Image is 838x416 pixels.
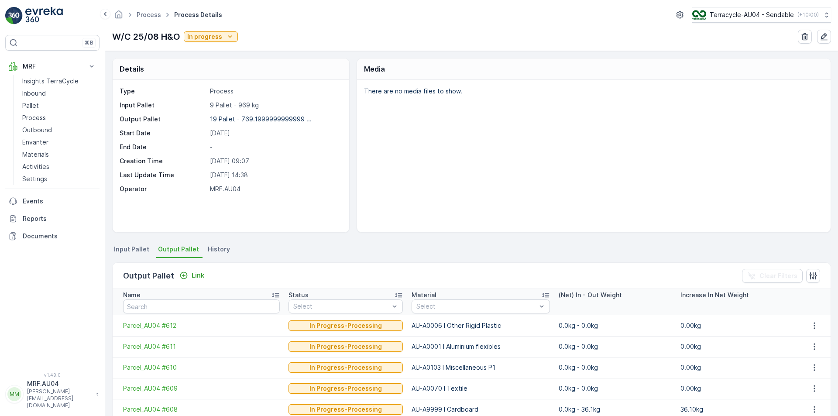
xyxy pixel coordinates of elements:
[123,321,280,330] span: Parcel_AU04 #612
[210,129,340,138] p: [DATE]
[710,10,794,19] p: Terracycle-AU04 - Sendable
[288,383,403,394] button: In Progress-Processing
[364,87,821,96] p: There are no media files to show.
[123,342,280,351] a: Parcel_AU04 #611
[364,64,385,74] p: Media
[27,379,92,388] p: MRF.AU04
[120,101,206,110] p: Input Pallet
[676,336,798,357] td: 0.00kg
[692,10,706,20] img: terracycle_logo.png
[123,270,174,282] p: Output Pallet
[288,404,403,415] button: In Progress-Processing
[172,10,224,19] span: Process Details
[797,11,819,18] p: ( +10:00 )
[120,64,144,74] p: Details
[554,315,676,336] td: 0.0kg - 0.0kg
[676,357,798,378] td: 0.00kg
[759,272,797,280] p: Clear Filters
[23,214,96,223] p: Reports
[5,372,100,378] span: v 1.49.0
[288,341,403,352] button: In Progress-Processing
[22,150,49,159] p: Materials
[407,336,554,357] td: AU-A0001 I Aluminium flexibles
[27,388,92,409] p: [PERSON_NAME][EMAIL_ADDRESS][DOMAIN_NAME]
[184,31,238,42] button: In progress
[293,302,389,311] p: Select
[676,378,798,399] td: 0.00kg
[210,87,340,96] p: Process
[22,175,47,183] p: Settings
[210,101,340,110] p: 9 Pallet - 969 kg
[309,363,382,372] p: In Progress-Processing
[210,171,340,179] p: [DATE] 14:38
[288,362,403,373] button: In Progress-Processing
[22,77,79,86] p: Insights TerraCycle
[288,320,403,331] button: In Progress-Processing
[137,11,161,18] a: Process
[114,13,124,21] a: Homepage
[7,387,21,401] div: MM
[120,143,206,151] p: End Date
[676,315,798,336] td: 0.00kg
[22,89,46,98] p: Inbound
[309,384,382,393] p: In Progress-Processing
[22,126,52,134] p: Outbound
[210,185,340,193] p: MRF.AU04
[22,101,39,110] p: Pallet
[554,378,676,399] td: 0.0kg - 0.0kg
[407,378,554,399] td: AU-A0070 I Textile
[120,115,206,124] p: Output Pallet
[23,197,96,206] p: Events
[742,269,803,283] button: Clear Filters
[554,357,676,378] td: 0.0kg - 0.0kg
[19,161,100,173] a: Activities
[407,357,554,378] td: AU-A0103 I Miscellaneous P1
[22,138,48,147] p: Envanter
[5,210,100,227] a: Reports
[23,232,96,241] p: Documents
[309,405,382,414] p: In Progress-Processing
[123,299,280,313] input: Search
[412,291,436,299] p: Material
[554,336,676,357] td: 0.0kg - 0.0kg
[120,185,206,193] p: Operator
[120,87,206,96] p: Type
[416,302,536,311] p: Select
[210,143,340,151] p: -
[19,112,100,124] a: Process
[85,39,93,46] p: ⌘B
[123,291,141,299] p: Name
[5,227,100,245] a: Documents
[559,291,622,299] p: (Net) In - Out Weight
[123,405,280,414] a: Parcel_AU04 #608
[22,113,46,122] p: Process
[19,100,100,112] a: Pallet
[5,58,100,75] button: MRF
[309,342,382,351] p: In Progress-Processing
[123,384,280,393] a: Parcel_AU04 #609
[176,270,208,281] button: Link
[5,379,100,409] button: MMMRF.AU04[PERSON_NAME][EMAIL_ADDRESS][DOMAIN_NAME]
[123,363,280,372] span: Parcel_AU04 #610
[25,7,63,24] img: logo_light-DOdMpM7g.png
[288,291,309,299] p: Status
[19,87,100,100] a: Inbound
[22,162,49,171] p: Activities
[208,245,230,254] span: History
[19,75,100,87] a: Insights TerraCycle
[5,193,100,210] a: Events
[210,157,340,165] p: [DATE] 09:07
[192,271,204,280] p: Link
[680,291,749,299] p: Increase In Net Weight
[112,30,180,43] p: W/C 25/08 H&O
[19,173,100,185] a: Settings
[5,7,23,24] img: logo
[407,315,554,336] td: AU-A0006 I Other Rigid Plastic
[309,321,382,330] p: In Progress-Processing
[120,157,206,165] p: Creation Time
[19,136,100,148] a: Envanter
[187,32,222,41] p: In progress
[120,171,206,179] p: Last Update Time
